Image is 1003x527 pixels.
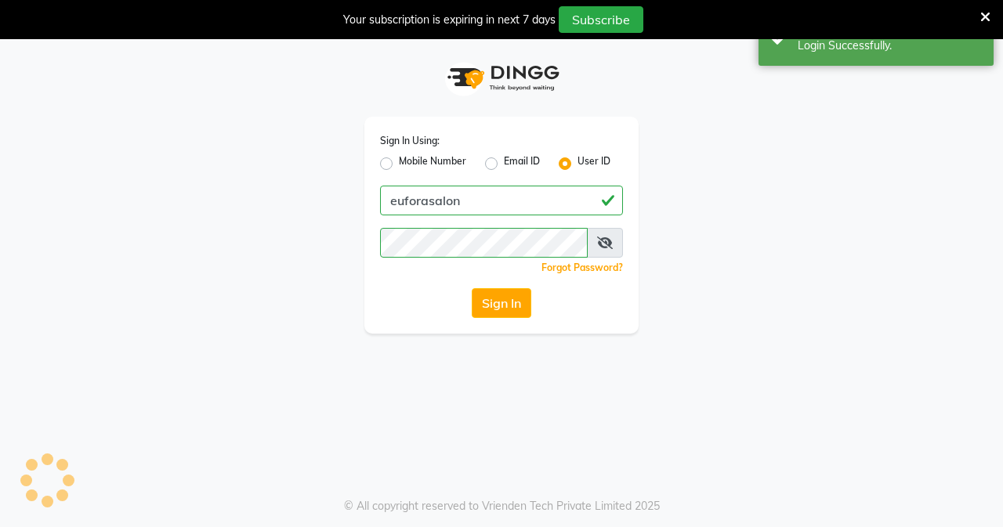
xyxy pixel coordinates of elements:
[380,186,623,215] input: Username
[472,288,531,318] button: Sign In
[504,154,540,173] label: Email ID
[380,228,588,258] input: Username
[578,154,610,173] label: User ID
[541,262,623,273] a: Forgot Password?
[343,12,556,28] div: Your subscription is expiring in next 7 days
[559,6,643,33] button: Subscribe
[798,38,982,54] div: Login Successfully.
[380,134,440,148] label: Sign In Using:
[439,55,564,101] img: logo1.svg
[399,154,466,173] label: Mobile Number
